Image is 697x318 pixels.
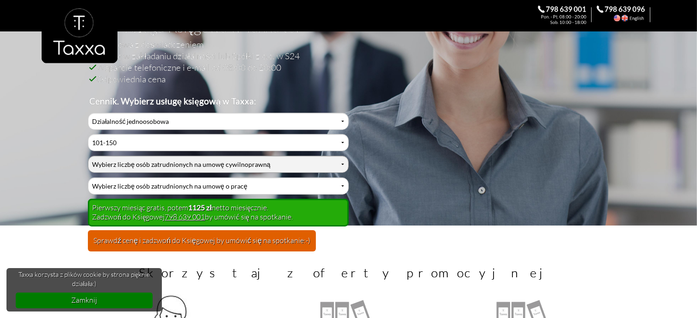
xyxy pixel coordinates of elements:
[123,265,574,281] h3: Skorzystaj z oferty promocyjnej
[16,293,153,308] a: dismiss cookie message
[6,268,162,312] div: cookieconsent
[89,96,256,106] b: Cennik. Wybierz usługę księgową w Taxxa:
[165,212,205,221] a: 798 639 001
[88,230,316,251] button: Sprawdź cenę i zadzwoń do Księgowej by umówić się na spotkanie:-)
[188,203,211,212] b: 1125 zł
[88,113,348,257] div: Cennik Usług Księgowych Przyjaznej Księgowej w Biurze Rachunkowym Taxxa
[538,6,597,24] div: Zadzwoń do Księgowej. 798 639 001
[88,199,348,226] div: Pierwszy miesiąc gratis, potem netto miesięcznie. Zadzwoń do Księgowej by umówić się na spotkanie.
[16,270,153,288] span: Taxxa korzysta z plików cookie by strona pięknie działała:)
[597,6,655,24] div: Call the Accountant. 798 639 096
